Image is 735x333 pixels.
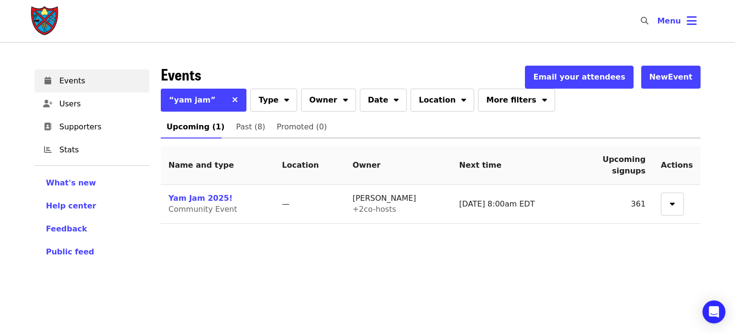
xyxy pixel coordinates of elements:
[478,89,555,112] button: More filters
[343,94,348,103] i: sort-down icon
[649,10,704,33] button: Toggle account menu
[168,194,233,203] a: Yam Jam 2025!
[670,198,675,207] i: sort-down icon
[34,92,149,115] a: Users
[46,223,87,235] button: Feedback
[161,63,201,85] span: Events
[271,115,333,138] a: Promoted (0)
[46,201,96,210] span: Help center
[46,178,96,187] span: What's new
[236,120,265,134] span: Past (8)
[59,75,142,87] span: Events
[59,144,142,156] span: Stats
[161,146,274,185] th: Name and type
[230,115,271,138] a: Past (8)
[44,122,52,131] i: address-book icon
[258,94,278,106] span: Type
[46,200,138,212] a: Help center
[34,69,149,92] a: Events
[274,146,345,185] th: Location
[34,138,149,161] a: Stats
[653,146,701,185] th: Actions
[345,185,452,224] td: [PERSON_NAME]
[232,95,238,104] i: times icon
[641,16,648,25] i: search icon
[360,89,407,112] button: Date
[461,94,466,103] i: sort-down icon
[657,16,681,25] span: Menu
[44,145,52,154] i: chart-bar icon
[353,204,444,215] div: + 2 co-host s
[284,94,289,103] i: sort-down icon
[687,14,697,28] i: bars icon
[411,89,474,112] button: Location
[168,205,237,214] span: Community Event
[702,300,725,323] div: Open Intercom Messenger
[641,66,701,89] button: NewEvent
[525,66,633,89] button: Email your attendees
[419,94,456,106] span: Location
[582,199,646,210] div: 361
[309,94,337,106] span: Owner
[452,146,575,185] th: Next time
[542,94,547,103] i: sort-down icon
[46,247,94,256] span: Public feed
[45,76,51,85] i: calendar icon
[301,89,356,112] button: Owner
[602,155,646,175] span: Upcoming signups
[34,115,149,138] a: Supporters
[654,10,662,33] input: Search
[46,177,138,189] a: What's new
[161,115,230,138] a: Upcoming (1)
[277,120,327,134] span: Promoted (0)
[59,98,142,110] span: Users
[161,89,223,112] button: “yam jam”
[345,146,452,185] th: Owner
[59,121,142,133] span: Supporters
[368,94,389,106] span: Date
[43,99,53,108] i: user-plus icon
[167,120,224,134] span: Upcoming (1)
[250,89,297,112] button: Type
[486,94,536,106] span: More filters
[31,6,59,36] img: Society of St. Andrew - Home
[46,246,138,258] a: Public feed
[452,185,575,224] td: [DATE] 8:00am EDT
[282,199,337,210] div: —
[394,94,399,103] i: sort-down icon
